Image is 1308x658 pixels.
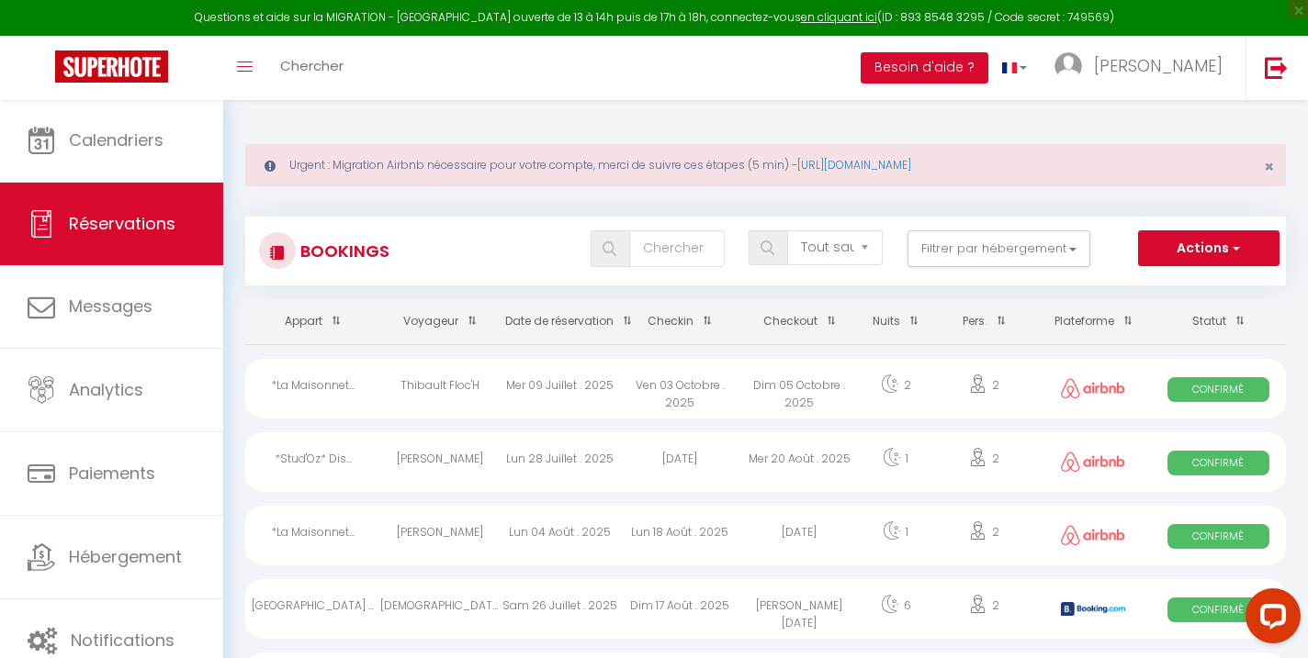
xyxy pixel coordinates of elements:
span: [PERSON_NAME] [1094,54,1223,77]
iframe: LiveChat chat widget [1231,581,1308,658]
button: Close [1264,159,1274,175]
span: Notifications [71,629,175,652]
button: Actions [1138,230,1280,267]
th: Sort by booking date [501,299,620,344]
div: Urgent : Migration Airbnb nécessaire pour votre compte, merci de suivre ces étapes (5 min) - [245,144,1286,186]
span: Paiements [69,462,155,485]
th: Sort by people [932,299,1036,344]
h3: Bookings [296,230,389,272]
a: en cliquant ici [801,9,877,25]
input: Chercher [629,230,725,267]
a: Chercher [266,36,357,100]
button: Filtrer par hébergement [908,230,1091,267]
span: × [1264,155,1274,178]
span: Messages [69,295,152,318]
img: Super Booking [55,50,168,83]
span: Calendriers [69,128,163,151]
th: Sort by rentals [245,299,380,344]
span: Réservations [69,212,175,235]
img: logout [1265,56,1288,79]
a: ... [PERSON_NAME] [1041,36,1246,100]
th: Sort by checkout [739,299,859,344]
th: Sort by nights [860,299,932,344]
th: Sort by checkin [620,299,739,344]
span: Hébergement [69,545,182,568]
span: Analytics [69,378,143,401]
th: Sort by channel [1036,299,1151,344]
a: [URL][DOMAIN_NAME] [797,157,911,173]
img: ... [1054,52,1082,80]
span: Chercher [280,56,344,75]
th: Sort by guest [380,299,500,344]
th: Sort by status [1151,299,1286,344]
button: Besoin d'aide ? [861,52,988,84]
